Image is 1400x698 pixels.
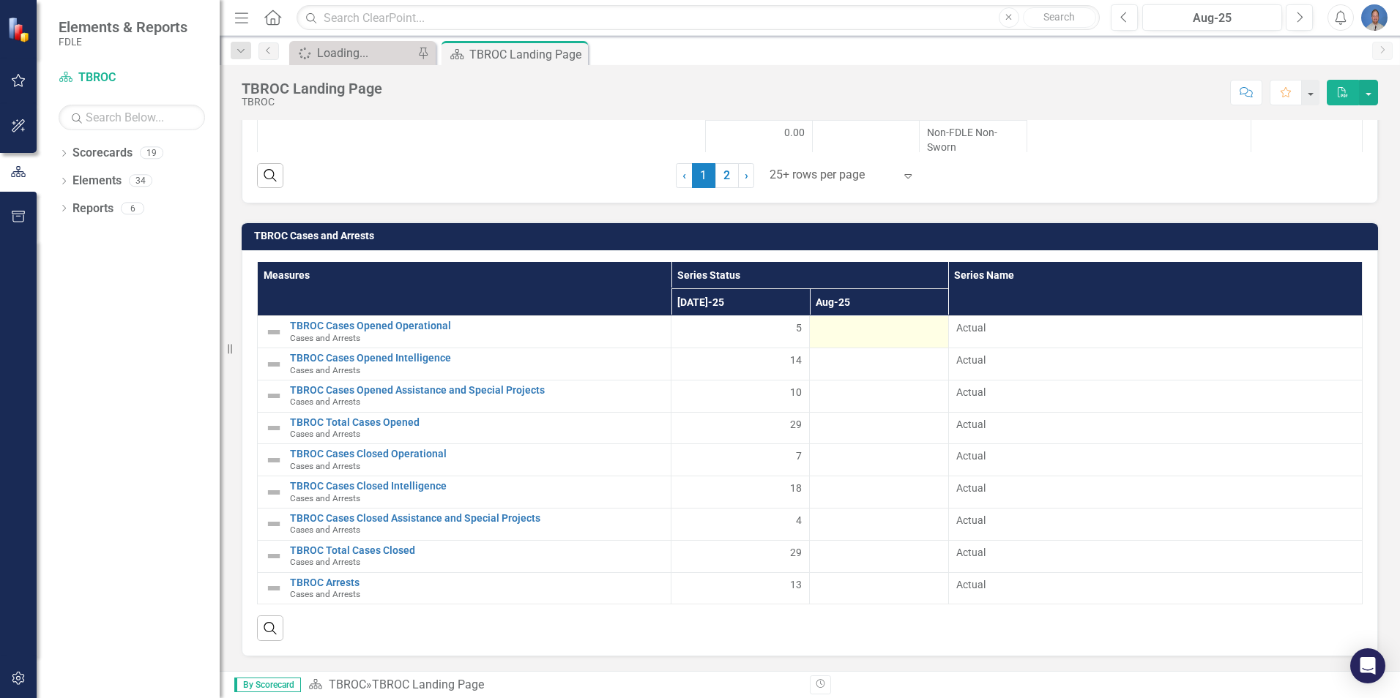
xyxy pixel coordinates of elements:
a: TBROC Cases Closed Intelligence [290,481,663,492]
td: Double-Click to Edit [810,572,948,604]
span: 5 [796,320,802,335]
td: Double-Click to Edit [813,121,920,160]
span: Cases and Arrests [290,525,360,535]
img: Not Defined [265,547,283,565]
a: TBROC [59,70,205,86]
td: Double-Click to Edit Right Click for Context Menu [258,412,671,444]
img: Not Defined [265,579,283,597]
a: TBROC Cases Closed Operational [290,449,663,459]
input: Search Below... [59,105,205,130]
td: Double-Click to Edit [671,572,810,604]
td: Double-Click to Edit [948,572,1362,604]
div: » [308,677,799,694]
span: Actual [956,577,1355,592]
div: TBROC Landing Page [372,678,484,691]
span: Cases and Arrests [290,365,360,375]
button: Aug-25 [1142,4,1282,31]
td: Double-Click to Edit Right Click for Context Menu [258,348,671,380]
td: Double-Click to Edit Right Click for Context Menu [258,316,671,348]
div: 34 [129,175,152,187]
span: By Scorecard [234,678,301,692]
span: Search [1043,11,1075,23]
img: Not Defined [265,515,283,533]
span: 1 [692,163,715,188]
span: Actual [956,353,1355,367]
div: Aug-25 [1147,10,1277,27]
a: TBROC Cases Closed Assistance and Special Projects [290,513,663,524]
td: Double-Click to Edit Right Click for Context Menu [258,476,671,509]
td: Double-Click to Edit Right Click for Context Menu [258,540,671,572]
img: Not Defined [265,356,283,373]
div: TBROC [242,97,382,108]
img: Not Defined [265,323,283,341]
img: Steve Dressler [1361,4,1388,31]
img: ClearPoint Strategy [7,15,34,43]
span: Elements & Reports [59,18,187,36]
td: Double-Click to Edit [705,121,812,160]
a: 2 [715,163,739,188]
td: Double-Click to Edit [671,509,810,541]
h3: TBROC Cases and Arrests [254,230,1371,241]
a: TBROC Cases Opened Operational [290,320,663,331]
td: Double-Click to Edit [671,476,810,509]
td: Double-Click to Edit [671,348,810,380]
a: TBROC Arrests [290,577,663,588]
button: Search [1023,7,1096,28]
span: Cases and Arrests [290,397,360,407]
div: Loading... [317,44,414,62]
span: Actual [956,385,1355,399]
td: Double-Click to Edit [810,444,948,476]
small: FDLE [59,36,187,48]
input: Search ClearPoint... [297,5,1100,31]
td: Double-Click to Edit [948,348,1362,380]
div: 6 [121,202,144,214]
span: 4 [796,513,802,528]
img: Not Defined [265,451,283,469]
span: 14 [790,353,802,367]
div: TBROC Landing Page [469,45,584,64]
a: TBROC Total Cases Closed [290,545,663,556]
td: Double-Click to Edit Right Click for Context Menu [258,444,671,476]
a: TBROC Cases Opened Intelligence [290,353,663,364]
td: Double-Click to Edit [810,380,948,412]
td: Double-Click to Edit [920,121,1027,160]
span: Actual [956,449,1355,463]
img: Not Defined [265,484,283,501]
td: Double-Click to Edit Right Click for Context Menu [258,572,671,604]
td: Double-Click to Edit [671,444,810,476]
img: Not Defined [265,387,283,405]
span: Non-FDLE Non-Sworn [927,125,1019,154]
td: Double-Click to Edit [671,380,810,412]
span: Cases and Arrests [290,429,360,439]
img: Not Defined [265,419,283,437]
span: Actual [956,417,1355,432]
div: 19 [140,147,163,160]
a: Scorecards [72,145,133,162]
span: Cases and Arrests [290,333,360,343]
div: Open Intercom Messenger [1350,648,1385,683]
td: Double-Click to Edit [810,316,948,348]
td: Double-Click to Edit Right Click for Context Menu [258,380,671,412]
td: Double-Click to Edit [671,316,810,348]
td: Double-Click to Edit [948,509,1362,541]
span: Actual [956,513,1355,528]
span: 29 [790,417,802,432]
td: Double-Click to Edit [948,476,1362,509]
a: TBROC Total Cases Opened [290,417,663,428]
span: Actual [956,545,1355,560]
span: Actual [956,320,1355,335]
td: Double-Click to Edit Right Click for Context Menu [258,509,671,541]
span: Actual [956,481,1355,495]
span: Cases and Arrests [290,461,360,471]
span: › [745,168,748,182]
a: Elements [72,173,122,189]
span: Cases and Arrests [290,557,360,567]
td: Double-Click to Edit [948,444,1362,476]
a: TBROC Cases Opened Assistance and Special Projects [290,385,663,396]
span: 13 [790,577,802,592]
td: Double-Click to Edit [948,380,1362,412]
span: Cases and Arrests [290,589,360,599]
a: TBROC [329,678,366,691]
div: TBROC Landing Page [242,80,382,97]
